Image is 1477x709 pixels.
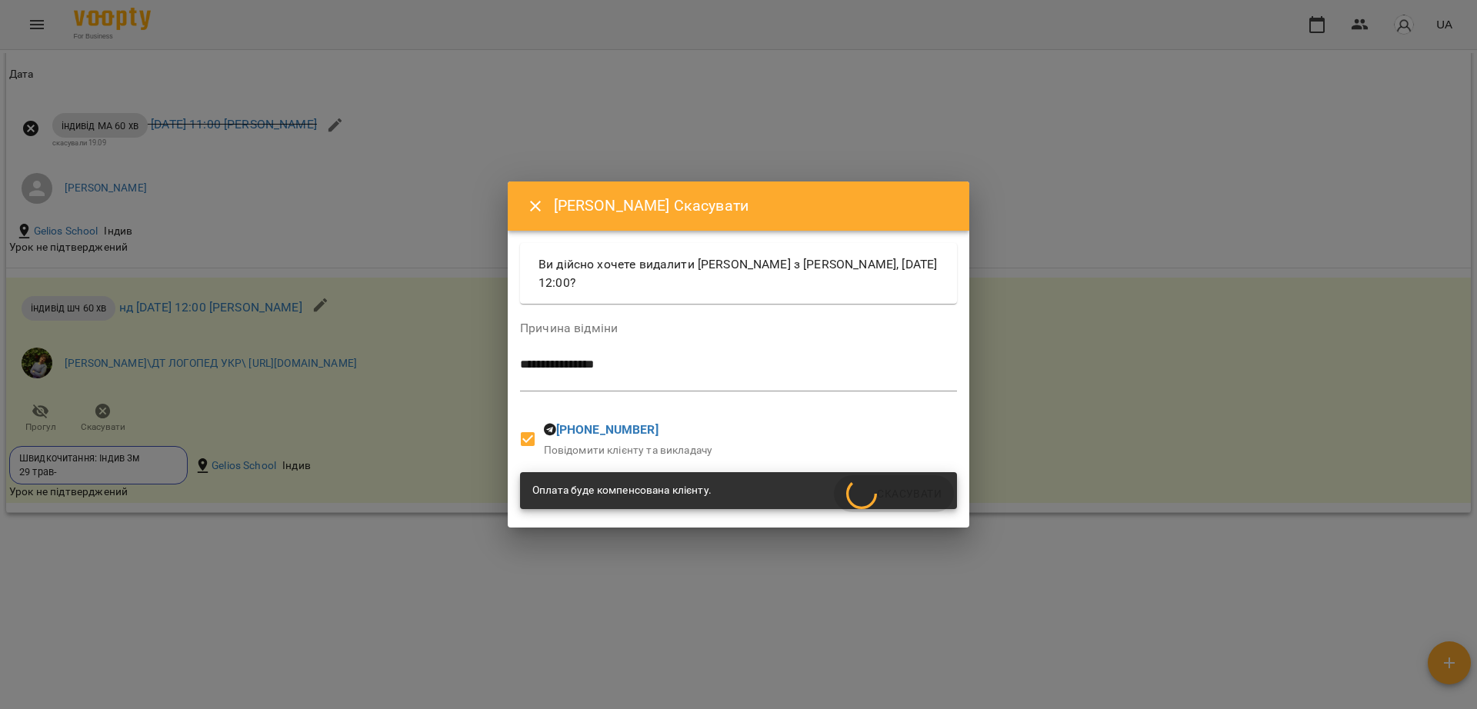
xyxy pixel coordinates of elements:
p: Повідомити клієнту та викладачу [544,443,713,458]
h6: [PERSON_NAME] Скасувати [554,194,951,218]
div: Оплата буде компенсована клієнту. [532,477,712,504]
label: Причина відміни [520,322,957,335]
a: [PHONE_NUMBER] [556,422,658,437]
div: Ви дійсно хочете видалити [PERSON_NAME] з [PERSON_NAME], [DATE] 12:00? [520,243,957,304]
button: Close [517,188,554,225]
